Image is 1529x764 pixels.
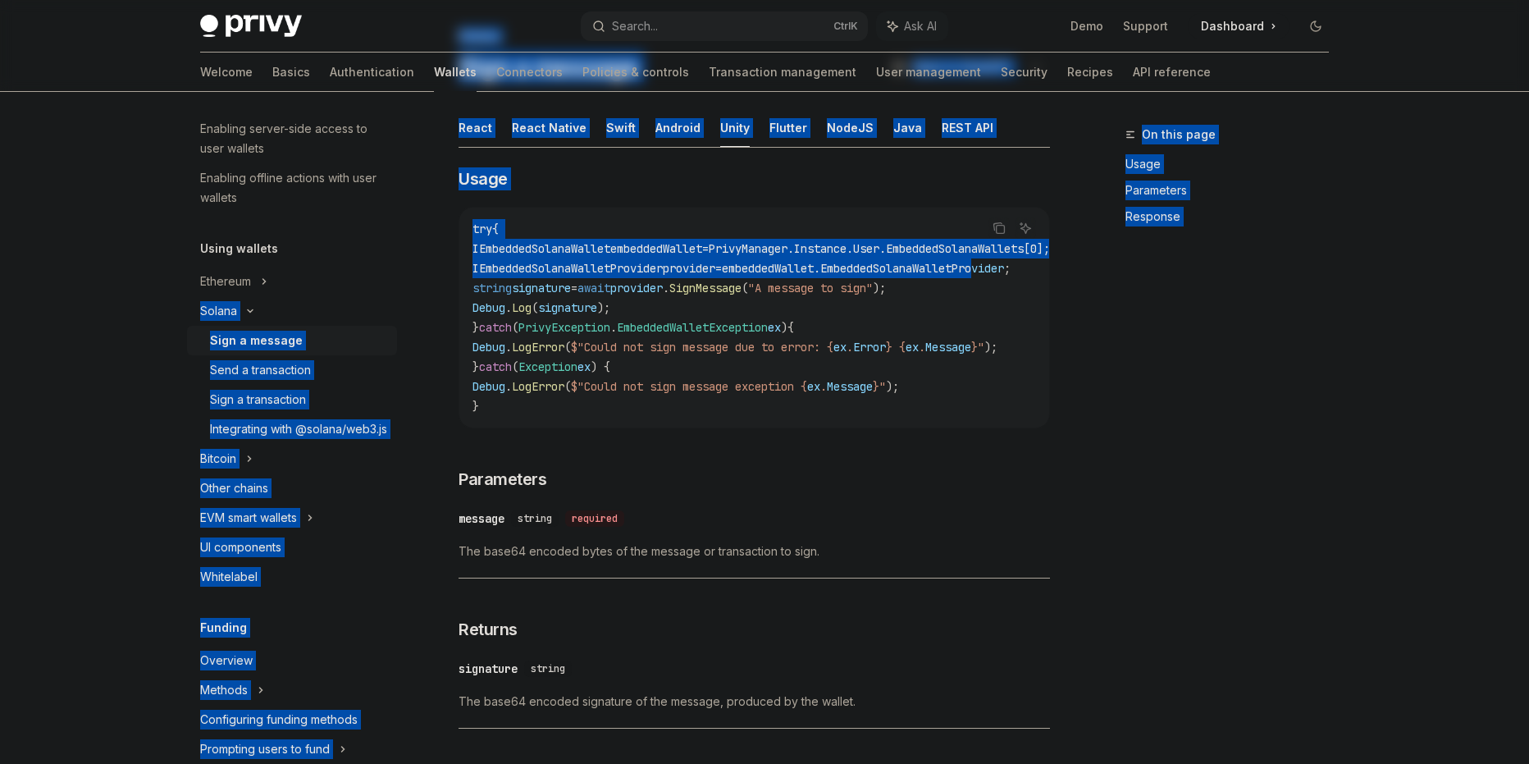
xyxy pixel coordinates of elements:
[807,379,820,394] span: ex
[984,340,997,355] span: );
[873,379,886,394] span: }"
[200,449,236,469] div: Bitcoin
[669,281,742,295] span: SignMessage
[187,533,397,562] a: UI components
[200,478,268,498] div: Other chains
[210,331,303,350] div: Sign a message
[722,261,814,276] span: embeddedWallet
[564,340,571,355] span: (
[655,108,701,147] button: Android
[459,108,492,147] button: React
[577,359,591,374] span: ex
[610,320,617,335] span: .
[459,542,1050,561] span: The base64 encoded bytes of the message or transaction to sign.
[591,359,610,374] span: ) {
[200,53,253,92] a: Welcome
[781,320,794,335] span: ){
[886,340,906,355] span: } {
[187,163,397,213] a: Enabling offline actions with user wallets
[210,360,311,380] div: Send a transaction
[200,272,251,291] div: Ethereum
[200,119,387,158] div: Enabling server-side access to user wallets
[906,340,919,355] span: ex
[472,281,512,295] span: string
[597,300,610,315] span: );
[564,379,571,394] span: (
[571,281,577,295] span: =
[1024,241,1030,256] span: [
[715,261,722,276] span: =
[512,320,518,335] span: (
[518,320,610,335] span: PrivyException
[1001,53,1047,92] a: Security
[472,241,610,256] span: IEmbeddedSolanaWallet
[893,108,922,147] button: Java
[187,646,397,675] a: Overview
[532,300,538,315] span: (
[827,108,874,147] button: NodeJS
[879,241,886,256] span: .
[787,241,794,256] span: .
[942,108,993,147] button: REST API
[512,281,571,295] span: signature
[472,379,505,394] span: Debug
[663,261,715,276] span: provider
[971,340,984,355] span: }"
[606,108,636,147] button: Swift
[769,108,807,147] button: Flutter
[748,281,873,295] span: "A message to sign"
[768,320,781,335] span: ex
[512,359,518,374] span: (
[886,241,1024,256] span: EmbeddedSolanaWallets
[505,300,512,315] span: .
[187,414,397,444] a: Integrating with @solana/web3.js
[814,261,820,276] span: .
[577,281,610,295] span: await
[565,510,624,527] div: required
[459,692,1050,711] span: The base64 encoded signature of the message, produced by the wallet.
[925,340,971,355] span: Message
[512,379,564,394] span: LogError
[1125,204,1342,230] a: Response
[459,661,518,677] div: signature
[1201,18,1264,34] span: Dashboard
[582,53,689,92] a: Policies & controls
[847,241,853,256] span: .
[610,241,702,256] span: embeddedWallet
[479,359,512,374] span: catch
[853,241,879,256] span: User
[512,108,586,147] button: React Native
[988,217,1010,239] button: Copy the contents from the code block
[1004,261,1011,276] span: ;
[1133,53,1211,92] a: API reference
[200,651,253,670] div: Overview
[610,281,663,295] span: provider
[187,355,397,385] a: Send a transaction
[210,390,306,409] div: Sign a transaction
[512,300,532,315] span: Log
[876,53,981,92] a: User management
[663,281,669,295] span: .
[472,320,479,335] span: }
[742,281,748,295] span: (
[210,419,387,439] div: Integrating with @solana/web3.js
[187,326,397,355] a: Sign a message
[1037,241,1050,256] span: ];
[472,359,479,374] span: }
[1142,125,1216,144] span: On this page
[187,562,397,592] a: Whitelabel
[187,385,397,414] a: Sign a transaction
[472,261,663,276] span: IEmbeddedSolanaWalletProvider
[820,261,1004,276] span: EmbeddedSolanaWalletProvider
[200,710,358,730] div: Configuring funding methods
[472,222,492,236] span: try
[187,114,397,163] a: Enabling server-side access to user wallets
[459,468,546,491] span: Parameters
[876,11,948,41] button: Ask AI
[472,300,505,315] span: Debug
[518,512,552,525] span: string
[472,340,505,355] span: Debug
[1067,53,1113,92] a: Recipes
[512,340,564,355] span: LogError
[187,473,397,503] a: Other chains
